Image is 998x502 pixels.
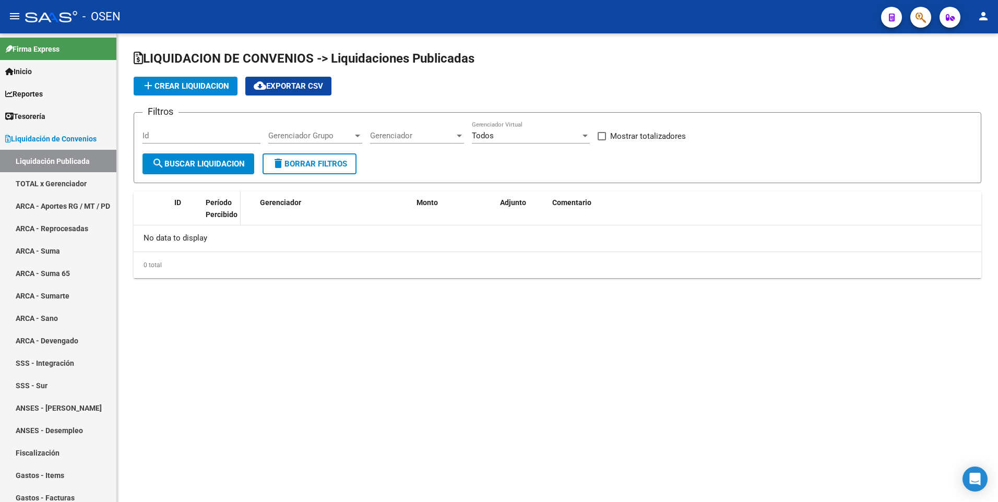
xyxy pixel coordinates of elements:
[548,192,981,237] datatable-header-cell: Comentario
[272,157,284,170] mat-icon: delete
[134,51,474,66] span: LIQUIDACION DE CONVENIOS -> Liquidaciones Publicadas
[254,81,323,91] span: Exportar CSV
[134,225,981,252] div: No data to display
[82,5,121,28] span: - OSEN
[142,81,229,91] span: Crear Liquidacion
[152,157,164,170] mat-icon: search
[5,111,45,122] span: Tesorería
[5,88,43,100] span: Reportes
[272,159,347,169] span: Borrar Filtros
[500,198,526,207] span: Adjunto
[5,43,60,55] span: Firma Express
[260,198,301,207] span: Gerenciador
[610,130,686,142] span: Mostrar totalizadores
[206,198,237,219] span: Período Percibido
[472,131,494,140] span: Todos
[152,159,245,169] span: Buscar Liquidacion
[170,192,201,237] datatable-header-cell: ID
[142,104,179,119] h3: Filtros
[134,252,981,278] div: 0 total
[245,77,331,95] button: Exportar CSV
[552,198,591,207] span: Comentario
[496,192,548,237] datatable-header-cell: Adjunto
[268,131,353,140] span: Gerenciador Grupo
[8,10,21,22] mat-icon: menu
[263,153,357,174] button: Borrar Filtros
[134,77,237,95] button: Crear Liquidacion
[5,133,97,145] span: Liquidación de Convenios
[412,192,496,237] datatable-header-cell: Monto
[142,153,254,174] button: Buscar Liquidacion
[5,66,32,77] span: Inicio
[417,198,438,207] span: Monto
[174,198,181,207] span: ID
[977,10,990,22] mat-icon: person
[963,467,988,492] div: Open Intercom Messenger
[256,192,412,237] datatable-header-cell: Gerenciador
[370,131,455,140] span: Gerenciador
[201,192,241,237] datatable-header-cell: Período Percibido
[254,79,266,92] mat-icon: cloud_download
[142,79,155,92] mat-icon: add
